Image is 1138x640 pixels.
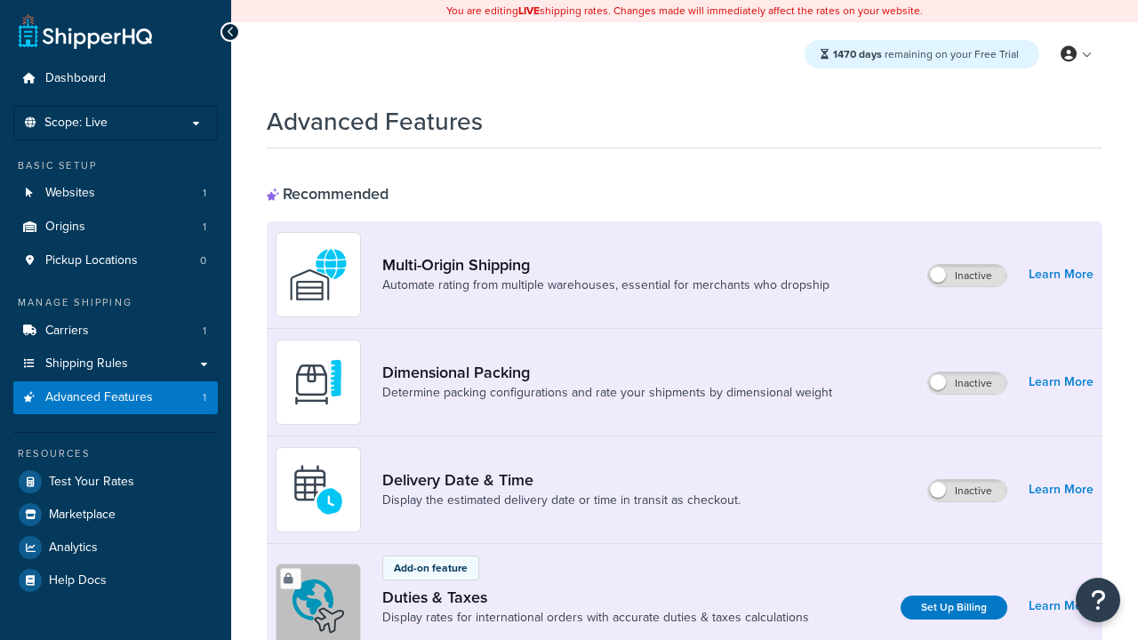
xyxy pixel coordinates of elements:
[13,381,218,414] a: Advanced Features1
[203,390,206,405] span: 1
[45,253,138,268] span: Pickup Locations
[44,116,108,131] span: Scope: Live
[13,158,218,173] div: Basic Setup
[49,540,98,556] span: Analytics
[382,276,829,294] a: Automate rating from multiple warehouses, essential for merchants who dropship
[267,184,389,204] div: Recommended
[45,71,106,86] span: Dashboard
[203,324,206,339] span: 1
[287,351,349,413] img: DTVBYsAAAAAASUVORK5CYII=
[13,348,218,380] a: Shipping Rules
[928,372,1006,394] label: Inactive
[287,244,349,306] img: WatD5o0RtDAAAAAElFTkSuQmCC
[833,46,1019,62] span: remaining on your Free Trial
[45,390,153,405] span: Advanced Features
[13,315,218,348] a: Carriers1
[13,315,218,348] li: Carriers
[203,186,206,201] span: 1
[394,560,468,576] p: Add-on feature
[287,459,349,521] img: gfkeb5ejjkALwAAAABJRU5ErkJggg==
[928,265,1006,286] label: Inactive
[928,480,1006,501] label: Inactive
[518,3,540,19] b: LIVE
[45,324,89,339] span: Carriers
[49,475,134,490] span: Test Your Rates
[45,356,128,372] span: Shipping Rules
[13,466,218,498] a: Test Your Rates
[833,46,882,62] strong: 1470 days
[45,186,95,201] span: Websites
[13,211,218,244] li: Origins
[49,573,107,588] span: Help Docs
[13,381,218,414] li: Advanced Features
[1029,370,1094,395] a: Learn More
[382,363,832,382] a: Dimensional Packing
[13,564,218,596] a: Help Docs
[382,384,832,402] a: Determine packing configurations and rate your shipments by dimensional weight
[49,508,116,523] span: Marketplace
[13,499,218,531] a: Marketplace
[267,104,483,139] h1: Advanced Features
[13,177,218,210] li: Websites
[13,446,218,461] div: Resources
[382,470,741,490] a: Delivery Date & Time
[13,211,218,244] a: Origins1
[200,253,206,268] span: 0
[382,255,829,275] a: Multi-Origin Shipping
[13,244,218,277] li: Pickup Locations
[1076,578,1120,622] button: Open Resource Center
[13,62,218,95] a: Dashboard
[901,596,1007,620] a: Set Up Billing
[203,220,206,235] span: 1
[13,244,218,277] a: Pickup Locations0
[1029,594,1094,619] a: Learn More
[382,609,809,627] a: Display rates for international orders with accurate duties & taxes calculations
[13,295,218,310] div: Manage Shipping
[382,492,741,509] a: Display the estimated delivery date or time in transit as checkout.
[1029,477,1094,502] a: Learn More
[382,588,809,607] a: Duties & Taxes
[45,220,85,235] span: Origins
[13,532,218,564] a: Analytics
[1029,262,1094,287] a: Learn More
[13,177,218,210] a: Websites1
